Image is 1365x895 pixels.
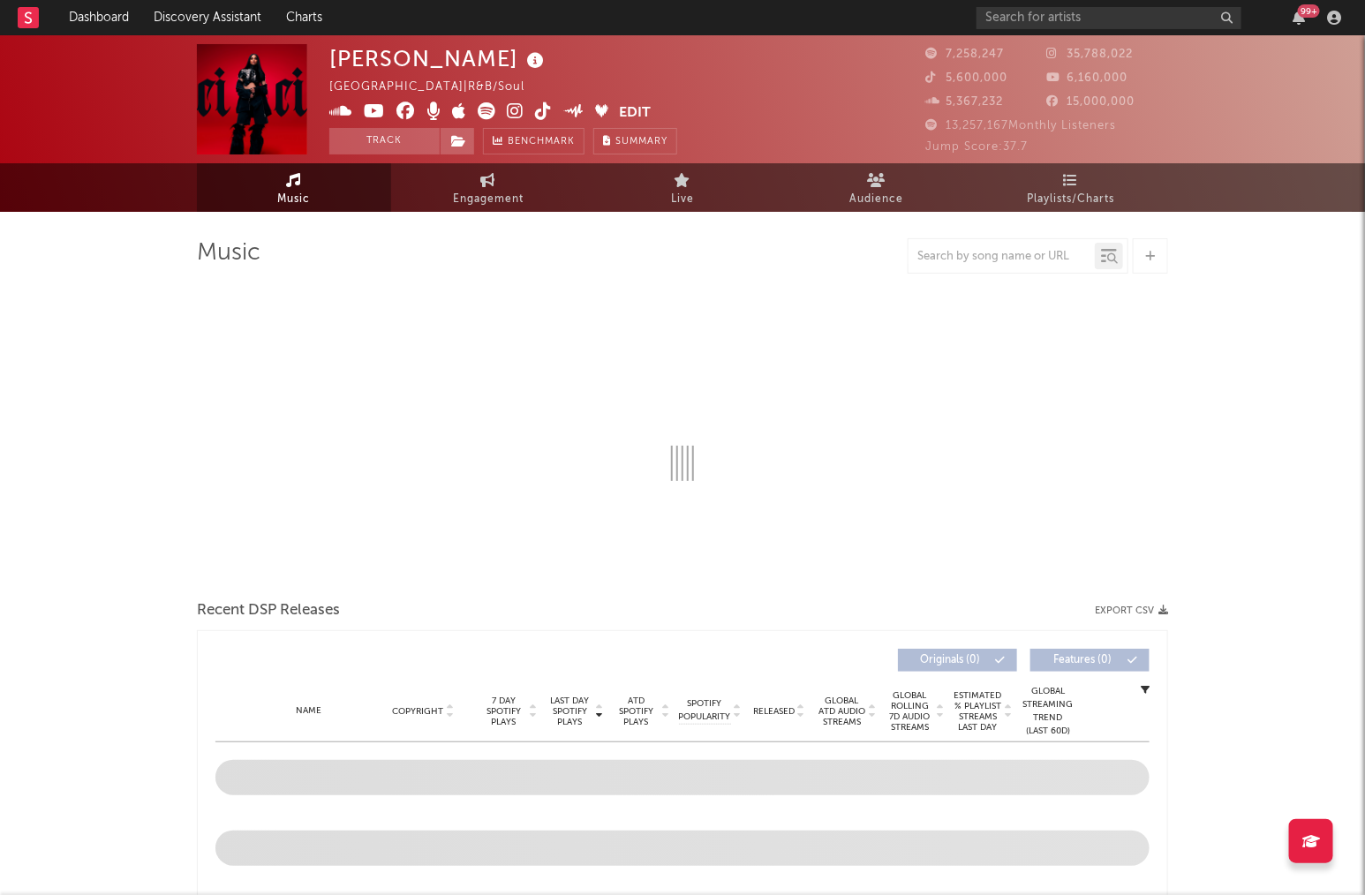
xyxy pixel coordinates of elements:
[1042,655,1123,666] span: Features ( 0 )
[1047,96,1135,108] span: 15,000,000
[886,690,934,733] span: Global Rolling 7D Audio Streams
[508,132,575,153] span: Benchmark
[818,696,866,727] span: Global ATD Audio Streams
[909,655,991,666] span: Originals ( 0 )
[613,696,660,727] span: ATD Spotify Plays
[780,163,974,212] a: Audience
[977,7,1241,29] input: Search for artists
[392,706,443,717] span: Copyright
[1047,72,1128,84] span: 6,160,000
[329,128,440,154] button: Track
[620,102,652,124] button: Edit
[251,704,366,718] div: Name
[1022,685,1075,738] div: Global Streaming Trend (Last 60D)
[197,163,391,212] a: Music
[1047,49,1134,60] span: 35,788,022
[925,141,1028,153] span: Jump Score: 37.7
[679,697,731,724] span: Spotify Popularity
[974,163,1168,212] a: Playlists/Charts
[1293,11,1305,25] button: 99+
[1095,605,1168,616] button: Export CSV
[197,600,340,621] span: Recent DSP Releases
[329,77,545,98] div: [GEOGRAPHIC_DATA] | R&B/Soul
[593,128,677,154] button: Summary
[585,163,780,212] a: Live
[925,96,1003,108] span: 5,367,232
[898,649,1017,672] button: Originals(0)
[925,120,1116,132] span: 13,257,167 Monthly Listeners
[925,72,1007,84] span: 5,600,000
[278,189,311,210] span: Music
[925,49,1004,60] span: 7,258,247
[329,44,548,73] div: [PERSON_NAME]
[483,128,584,154] a: Benchmark
[753,706,795,717] span: Released
[391,163,585,212] a: Engagement
[615,137,667,147] span: Summary
[671,189,694,210] span: Live
[909,250,1095,264] input: Search by song name or URL
[480,696,527,727] span: 7 Day Spotify Plays
[1030,649,1150,672] button: Features(0)
[1298,4,1320,18] div: 99 +
[453,189,524,210] span: Engagement
[1028,189,1115,210] span: Playlists/Charts
[954,690,1002,733] span: Estimated % Playlist Streams Last Day
[850,189,904,210] span: Audience
[547,696,593,727] span: Last Day Spotify Plays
